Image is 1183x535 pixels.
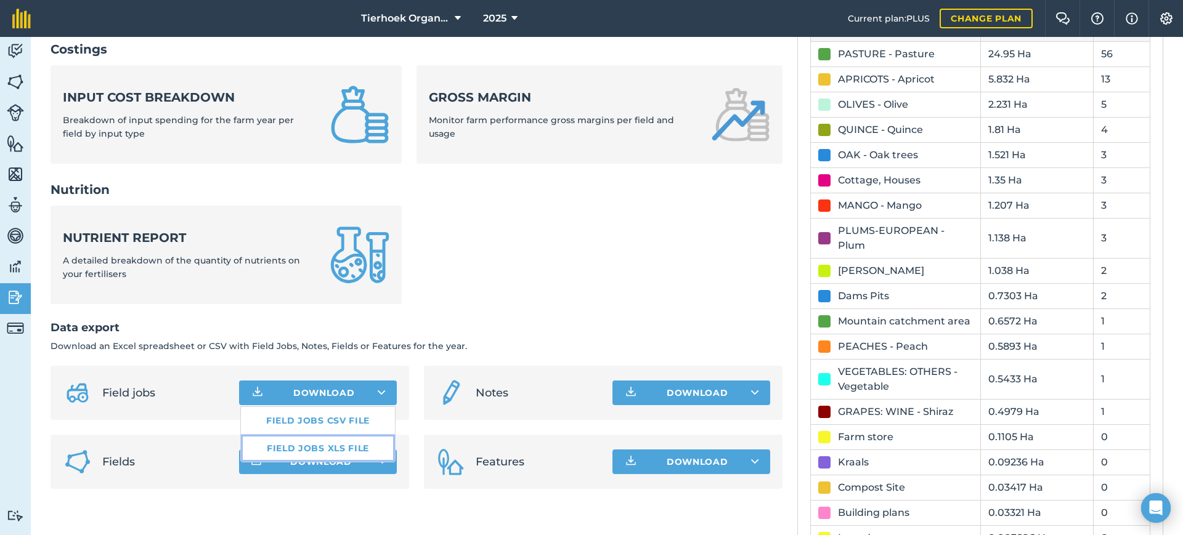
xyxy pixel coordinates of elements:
[1094,424,1150,449] td: 0
[1094,308,1150,334] td: 1
[330,225,389,284] img: Nutrient report
[612,380,770,405] button: Download
[1094,449,1150,475] td: 0
[102,384,229,401] span: Field jobs
[980,500,1094,525] td: 0.03321 Ha
[980,424,1094,449] td: 0.1105 Ha
[1159,12,1174,25] img: A cog icon
[330,85,389,144] img: Input cost breakdown
[7,257,24,276] img: svg+xml;base64,PD94bWwgdmVyc2lvbj0iMS4wIiBlbmNvZGluZz0idXRmLTgiPz4KPCEtLSBHZW5lcmF0b3I6IEFkb2JlIE...
[1094,117,1150,142] td: 4
[7,42,24,60] img: svg+xml;base64,PD94bWwgdmVyc2lvbj0iMS4wIiBlbmNvZGluZz0idXRmLTgiPz4KPCEtLSBHZW5lcmF0b3I6IEFkb2JlIE...
[838,289,889,304] div: Dams Pits
[838,198,922,213] div: MANGO - Mango
[51,181,783,198] h2: Nutrition
[7,134,24,153] img: svg+xml;base64,PHN2ZyB4bWxucz0iaHR0cDovL3d3dy53My5vcmcvMjAwMC9zdmciIHdpZHRoPSI1NiIgaGVpZ2h0PSI2MC...
[838,339,928,354] div: PEACHES - Peach
[1094,66,1150,92] td: 13
[361,11,450,26] span: Tierhoek Organic Farm
[476,384,603,401] span: Notes
[1094,193,1150,218] td: 3
[1094,258,1150,283] td: 2
[63,447,92,477] img: Fields icon
[980,399,1094,424] td: 0.4979 Ha
[1094,500,1150,525] td: 0
[980,117,1094,142] td: 1.81 Ha
[1126,11,1138,26] img: svg+xml;base64,PHN2ZyB4bWxucz0iaHR0cDovL3d3dy53My5vcmcvMjAwMC9zdmciIHdpZHRoPSIxNyIgaGVpZ2h0PSIxNy...
[63,378,92,408] img: svg+xml;base64,PD94bWwgdmVyc2lvbj0iMS4wIiBlbmNvZGluZz0idXRmLTgiPz4KPCEtLSBHZW5lcmF0b3I6IEFkb2JlIE...
[51,339,783,353] p: Download an Excel spreadsheet or CSV with Field Jobs, Notes, Fields or Features for the year.
[1141,493,1171,523] div: Open Intercom Messenger
[63,89,315,106] strong: Input cost breakdown
[239,380,397,405] button: Download Field jobs CSV fileField jobs XLS file
[436,447,466,477] img: Features icon
[1055,12,1070,25] img: Two speech bubbles overlapping with the left bubble in the forefront
[624,385,638,400] img: Download icon
[624,454,638,469] img: Download icon
[838,455,869,470] div: Kraals
[436,378,466,408] img: svg+xml;base64,PD94bWwgdmVyc2lvbj0iMS4wIiBlbmNvZGluZz0idXRmLTgiPz4KPCEtLSBHZW5lcmF0b3I6IEFkb2JlIE...
[940,9,1033,28] a: Change plan
[1094,92,1150,117] td: 5
[241,435,395,462] a: Field jobs XLS file
[7,165,24,183] img: svg+xml;base64,PHN2ZyB4bWxucz0iaHR0cDovL3d3dy53My5vcmcvMjAwMC9zdmciIHdpZHRoPSI1NiIgaGVpZ2h0PSI2MC...
[838,263,924,278] div: [PERSON_NAME]
[838,223,973,253] div: PLUMS-EUROPEAN - Plum
[483,11,506,26] span: 2025
[7,227,24,245] img: svg+xml;base64,PD94bWwgdmVyc2lvbj0iMS4wIiBlbmNvZGluZz0idXRmLTgiPz4KPCEtLSBHZW5lcmF0b3I6IEFkb2JlIE...
[51,319,783,337] h2: Data export
[1090,12,1105,25] img: A question mark icon
[1094,334,1150,359] td: 1
[241,407,395,434] a: Field jobs CSV file
[7,73,24,91] img: svg+xml;base64,PHN2ZyB4bWxucz0iaHR0cDovL3d3dy53My5vcmcvMjAwMC9zdmciIHdpZHRoPSI1NiIgaGVpZ2h0PSI2MC...
[7,196,24,214] img: svg+xml;base64,PD94bWwgdmVyc2lvbj0iMS4wIiBlbmNvZGluZz0idXRmLTgiPz4KPCEtLSBHZW5lcmF0b3I6IEFkb2JlIE...
[838,97,908,112] div: OLIVES - Olive
[838,123,923,137] div: QUINCE - Quince
[102,453,229,470] span: Fields
[63,229,315,246] strong: Nutrient report
[980,334,1094,359] td: 0.5893 Ha
[12,9,31,28] img: fieldmargin Logo
[980,142,1094,167] td: 1.521 Ha
[980,308,1094,334] td: 0.6572 Ha
[838,314,970,329] div: Mountain catchment area
[980,258,1094,283] td: 1.038 Ha
[980,475,1094,500] td: 0.03417 Ha
[250,385,265,400] img: Download icon
[239,449,397,474] button: Download
[848,12,930,25] span: Current plan : PLUS
[51,41,783,58] h2: Costings
[838,173,921,188] div: Cottage, Houses
[7,288,24,307] img: svg+xml;base64,PD94bWwgdmVyc2lvbj0iMS4wIiBlbmNvZGluZz0idXRmLTgiPz4KPCEtLSBHZW5lcmF0b3I6IEFkb2JlIE...
[838,505,909,520] div: Building plans
[711,85,770,144] img: Gross margin
[1094,142,1150,167] td: 3
[838,404,953,419] div: GRAPES: WINE - Shiraz
[980,66,1094,92] td: 5.832 Ha
[980,449,1094,475] td: 0.09236 Ha
[429,89,696,106] strong: Gross margin
[63,255,300,280] span: A detailed breakdown of the quantity of nutrients on your fertilisers
[51,206,402,304] a: Nutrient reportA detailed breakdown of the quantity of nutrients on your fertilisers
[1094,283,1150,308] td: 2
[1094,167,1150,193] td: 3
[1094,399,1150,424] td: 1
[476,453,603,470] span: Features
[980,218,1094,258] td: 1.138 Ha
[429,115,674,139] span: Monitor farm performance gross margins per field and usage
[7,320,24,337] img: svg+xml;base64,PD94bWwgdmVyc2lvbj0iMS4wIiBlbmNvZGluZz0idXRmLTgiPz4KPCEtLSBHZW5lcmF0b3I6IEFkb2JlIE...
[838,47,935,62] div: PASTURE - Pasture
[612,449,770,474] button: Download
[1094,359,1150,399] td: 1
[63,115,294,139] span: Breakdown of input spending for the farm year per field by input type
[838,364,973,394] div: VEGETABLES: OTHERS - Vegetable
[980,41,1094,66] td: 24.95 Ha
[980,193,1094,218] td: 1.207 Ha
[7,104,24,121] img: svg+xml;base64,PD94bWwgdmVyc2lvbj0iMS4wIiBlbmNvZGluZz0idXRmLTgiPz4KPCEtLSBHZW5lcmF0b3I6IEFkb2JlIE...
[417,65,783,164] a: Gross marginMonitor farm performance gross margins per field and usage
[1094,41,1150,66] td: 56
[980,92,1094,117] td: 2.231 Ha
[51,65,402,164] a: Input cost breakdownBreakdown of input spending for the farm year per field by input type
[980,359,1094,399] td: 0.5433 Ha
[980,167,1094,193] td: 1.35 Ha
